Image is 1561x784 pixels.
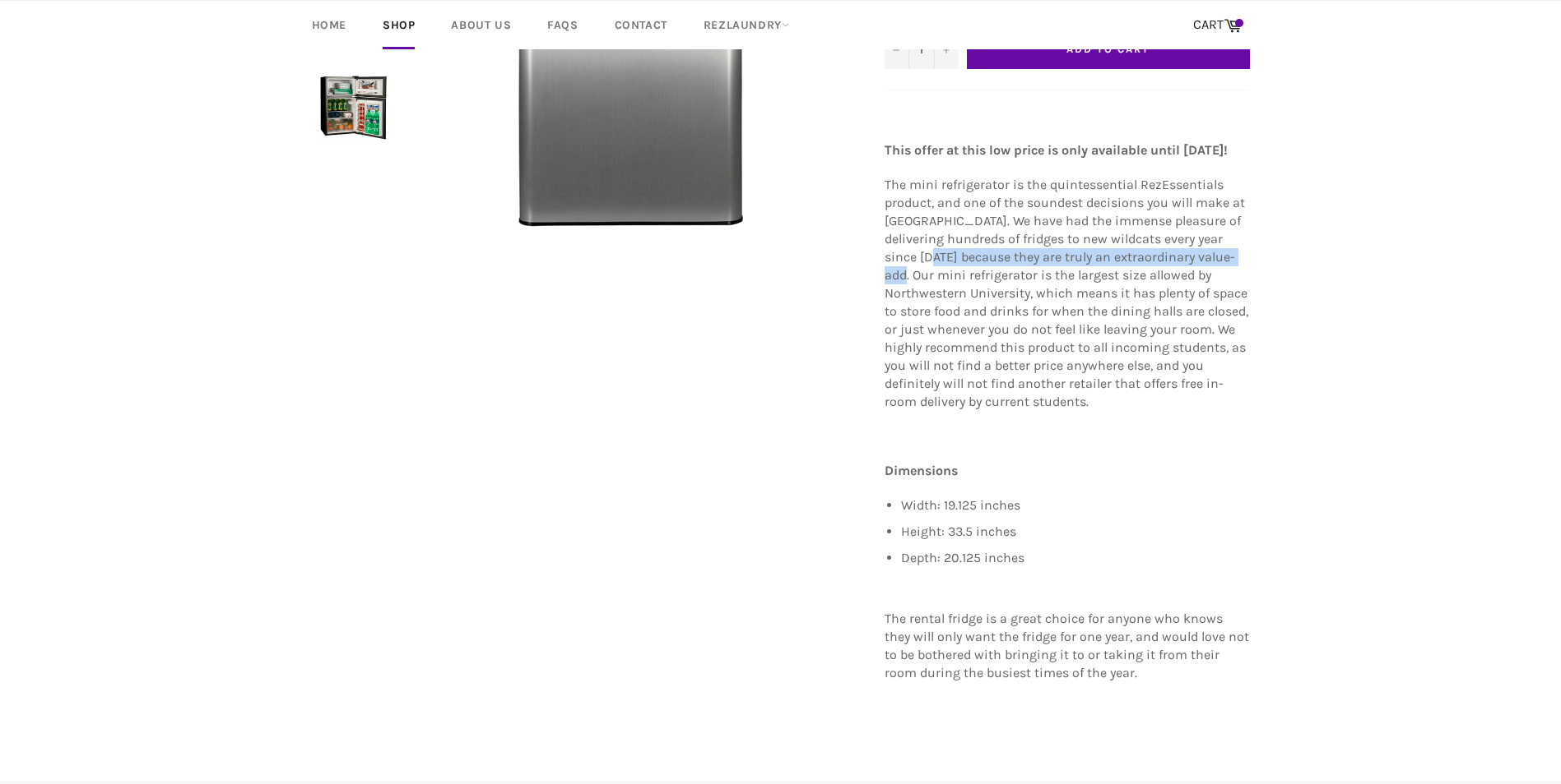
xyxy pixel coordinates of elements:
strong: This offer at this low price is only available until [DATE]! [885,142,1228,158]
li: Width: 19.125 inches [901,496,1250,514]
li: Depth: 20.125 inches [901,549,1250,567]
a: About Us [434,1,527,49]
button: Increase quantity [934,30,959,69]
a: Shop [366,1,431,49]
a: CART [1185,8,1250,43]
button: Decrease quantity [885,30,909,69]
a: FAQs [531,1,594,49]
img: Mini Refrigerator Rental - Early Bird [320,74,387,141]
button: Add to Cart [967,30,1250,69]
strong: Dimensions [885,463,958,478]
p: The rental fridge is a great choice for anyone who knows they will only want the fridge for one y... [885,610,1250,682]
a: Home [295,1,363,49]
a: Contact [598,1,684,49]
a: RezLaundry [687,1,806,49]
li: Height: 33.5 inches [901,523,1250,541]
span: The mini refrigerator is the quintessential RezEssentials product, and one of the soundest decisi... [885,177,1248,409]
